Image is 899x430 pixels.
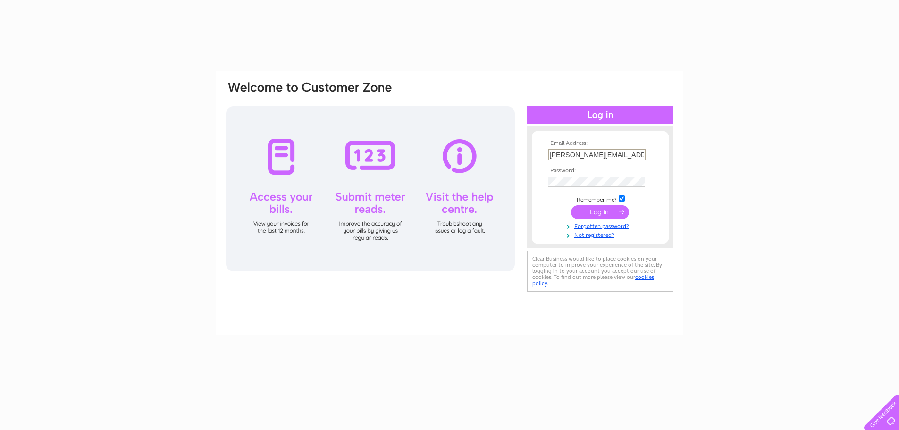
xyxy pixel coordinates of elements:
[527,251,673,292] div: Clear Business would like to place cookies on your computer to improve your experience of the sit...
[546,168,655,174] th: Password:
[546,140,655,147] th: Email Address:
[546,194,655,203] td: Remember me?
[571,205,629,219] input: Submit
[548,221,655,230] a: Forgotten password?
[548,230,655,239] a: Not registered?
[532,274,654,287] a: cookies policy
